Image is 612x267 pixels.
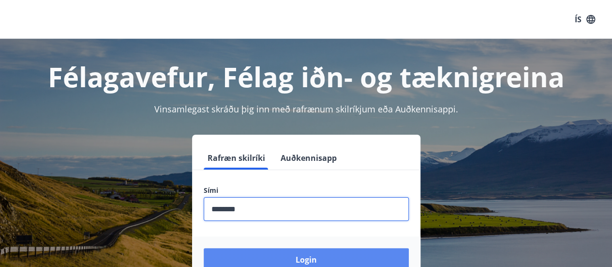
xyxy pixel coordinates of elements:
label: Sími [204,186,409,195]
span: Vinsamlegast skráðu þig inn með rafrænum skilríkjum eða Auðkennisappi. [154,103,458,115]
h1: Félagavefur, Félag iðn- og tæknigreina [12,58,600,95]
button: ÍS [569,11,600,28]
button: Auðkennisapp [277,146,341,170]
button: Rafræn skilríki [204,146,269,170]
